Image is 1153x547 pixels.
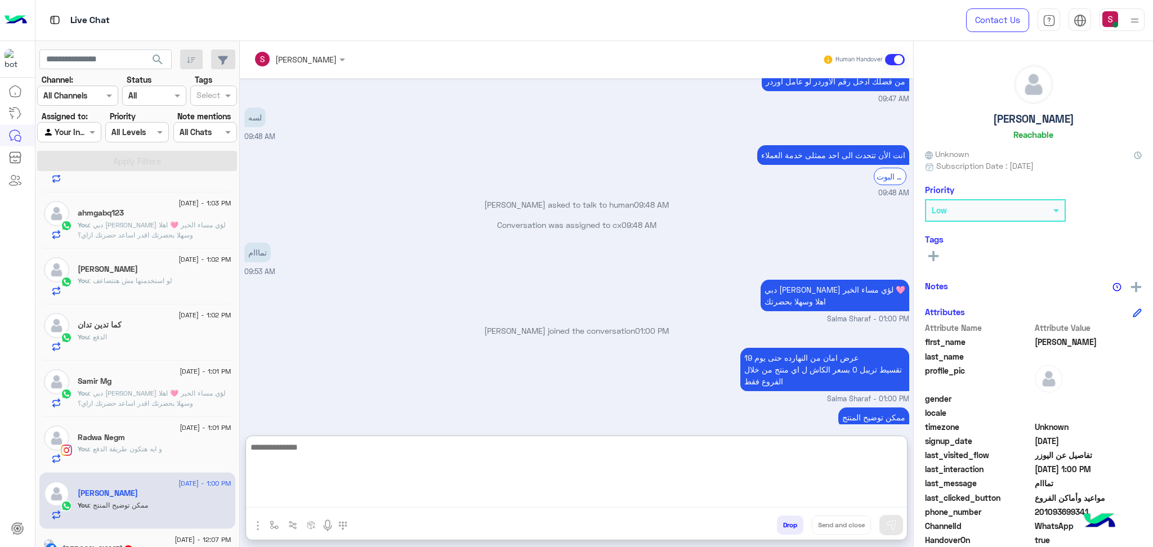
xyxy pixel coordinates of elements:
[993,113,1074,125] h5: [PERSON_NAME]
[178,478,231,488] span: [DATE] - 1:00 PM
[127,74,151,86] label: Status
[244,199,909,210] p: [PERSON_NAME] asked to talk to human
[151,53,164,66] span: search
[61,500,72,512] img: WhatsApp
[925,365,1033,391] span: profile_pic
[5,49,25,69] img: 1403182699927242
[925,281,948,291] h6: Notes
[1035,477,1142,489] span: تمااام
[1035,407,1142,419] span: null
[44,313,69,338] img: defaultAdmin.png
[70,13,110,28] p: Live Chat
[244,107,266,127] p: 19/8/2025, 9:48 AM
[812,515,871,535] button: Send and close
[78,488,138,498] h5: Sara
[78,221,226,239] span: دبي فون سلمى لؤي مساء الخير 🩷 اهلا وسهلا بحضرتك اقدر اساعد حضرتك ازاي؟
[925,534,1033,546] span: HandoverOn
[61,220,72,231] img: WhatsApp
[178,254,231,264] span: [DATE] - 1:02 PM
[89,276,172,285] span: لو استخدمتها مش هتتضاعف
[61,332,72,343] img: WhatsApp
[1035,393,1142,405] span: null
[777,515,803,535] button: Drop
[110,110,136,122] label: Priority
[178,310,231,320] span: [DATE] - 1:02 PM
[48,13,62,27] img: tab
[740,348,909,391] p: 19/8/2025, 1:00 PM
[835,55,883,64] small: Human Handover
[265,515,284,534] button: select flow
[244,267,275,276] span: 09:53 AM
[1035,463,1142,475] span: 2025-08-19T10:00:43.394Z
[61,388,72,400] img: WhatsApp
[1080,502,1119,541] img: hulul-logo.png
[78,264,138,274] h5: Abdallah Mostafa
[925,234,1142,244] h6: Tags
[42,74,73,86] label: Channel:
[925,520,1033,532] span: ChannelId
[44,201,69,226] img: defaultAdmin.png
[177,110,231,122] label: Note mentions
[89,333,107,341] span: الدفع
[1128,14,1142,28] img: profile
[44,425,69,451] img: defaultAdmin.png
[78,320,122,330] h5: كما تدين تدان
[1035,534,1142,546] span: true
[175,535,231,545] span: [DATE] - 12:07 PM
[78,433,125,442] h5: Radwa Negm
[1035,449,1142,461] span: تفاصيل عن اليوزر
[1035,506,1142,518] span: 201093699341
[78,333,89,341] span: You
[1035,365,1063,393] img: defaultAdmin.png
[622,220,656,230] span: 09:48 AM
[5,8,27,32] img: Logo
[321,519,334,532] img: send voice note
[925,492,1033,504] span: last_clicked_button
[886,519,897,531] img: send message
[925,449,1033,461] span: last_visited_flow
[78,389,89,397] span: You
[144,50,172,74] button: search
[78,276,89,285] span: You
[302,515,321,534] button: create order
[180,423,231,433] span: [DATE] - 1:01 PM
[78,445,89,453] span: You
[838,407,909,427] p: 19/8/2025, 1:00 PM
[635,326,669,335] span: 01:00 PM
[78,389,226,407] span: دبي فون سلمى لؤي مساء الخير 🩷 اهلا وسهلا بحضرتك اقدر اساعد حضرتك ازاي؟
[338,521,347,530] img: make a call
[1035,435,1142,447] span: 2025-03-30T15:44:32.196Z
[1035,520,1142,532] span: 2
[178,198,231,208] span: [DATE] - 1:03 PM
[925,322,1033,334] span: Attribute Name
[925,307,965,317] h6: Attributes
[1035,336,1142,348] span: Sara
[925,336,1033,348] span: first_name
[307,521,316,530] img: create order
[288,521,297,530] img: Trigger scenario
[925,421,1033,433] span: timezone
[1102,11,1118,27] img: userImage
[1131,282,1141,292] img: add
[1112,283,1121,292] img: notes
[37,151,237,171] button: Apply Filters
[634,200,669,209] span: 09:48 AM
[925,477,1033,489] span: last_message
[925,351,1033,362] span: last_name
[44,257,69,283] img: defaultAdmin.png
[762,71,909,91] p: 19/8/2025, 9:47 AM
[89,445,162,453] span: و ايه هتكون طريقة الدفع
[78,221,89,229] span: You
[925,185,954,195] h6: Priority
[1035,421,1142,433] span: Unknown
[244,219,909,231] p: Conversation was assigned to cx
[757,145,909,165] p: 19/8/2025, 9:48 AM
[78,501,89,509] span: You
[244,325,909,337] p: [PERSON_NAME] joined the conversation
[270,521,279,530] img: select flow
[1035,492,1142,504] span: مواعيد وأماكن الفروع
[827,314,909,325] span: Salma Sharaf - 01:00 PM
[44,369,69,394] img: defaultAdmin.png
[78,208,124,218] h5: ahmgabq123
[1015,65,1053,104] img: defaultAdmin.png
